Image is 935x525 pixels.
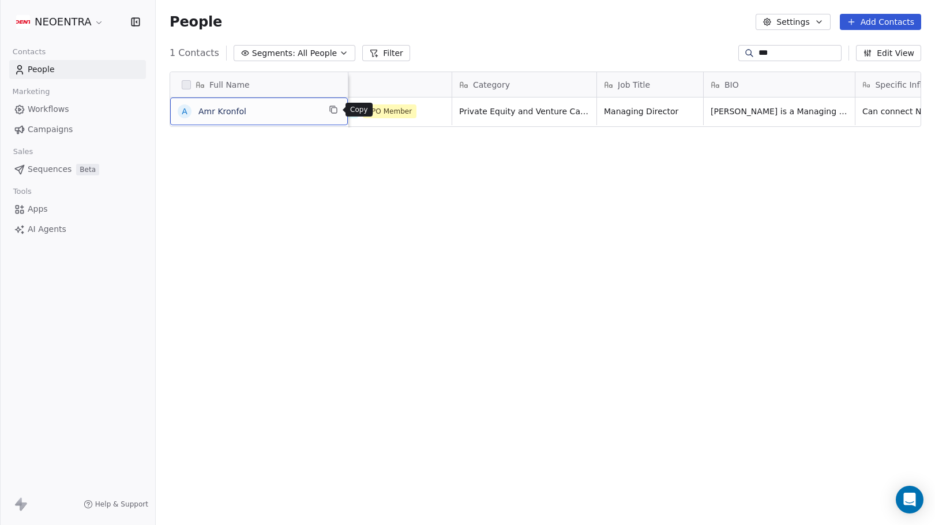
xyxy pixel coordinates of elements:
[14,12,106,32] button: NEOENTRA
[756,14,830,30] button: Settings
[170,97,348,507] div: grid
[76,164,99,175] span: Beta
[8,183,36,200] span: Tools
[363,104,417,118] span: YPO Member
[28,103,69,115] span: Workflows
[9,200,146,219] a: Apps
[459,106,589,117] span: Private Equity and Venture Capital
[209,79,250,91] span: Full Name
[597,72,703,97] div: Job Title
[9,60,146,79] a: People
[252,47,295,59] span: Segments:
[35,14,92,29] span: NEOENTRA
[95,500,148,509] span: Help & Support
[704,72,855,97] div: BIO
[298,47,337,59] span: All People
[711,106,848,117] span: [PERSON_NAME] is a Managing Director at Warburg Pincus, one of the world’s leading private equity...
[9,100,146,119] a: Workflows
[7,43,51,61] span: Contacts
[28,203,48,215] span: Apps
[9,160,146,179] a: SequencesBeta
[724,79,739,91] span: BIO
[604,106,696,117] span: Managing Director
[7,83,55,100] span: Marketing
[182,106,187,118] div: A
[28,223,66,235] span: AI Agents
[198,107,246,116] a: Amr Kronfol
[170,72,348,97] div: Full Name
[84,500,148,509] a: Help & Support
[288,72,452,97] div: Tags
[9,120,146,139] a: Campaigns
[473,79,510,91] span: Category
[16,15,30,29] img: Additional.svg
[896,486,923,513] div: Open Intercom Messenger
[170,13,222,31] span: People
[856,45,921,61] button: Edit View
[28,163,72,175] span: Sequences
[9,220,146,239] a: AI Agents
[362,45,410,61] button: Filter
[8,143,38,160] span: Sales
[350,105,368,114] p: Copy
[840,14,921,30] button: Add Contacts
[452,72,596,97] div: Category
[28,63,55,76] span: People
[618,79,650,91] span: Job Title
[28,123,73,136] span: Campaigns
[170,46,219,60] span: 1 Contacts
